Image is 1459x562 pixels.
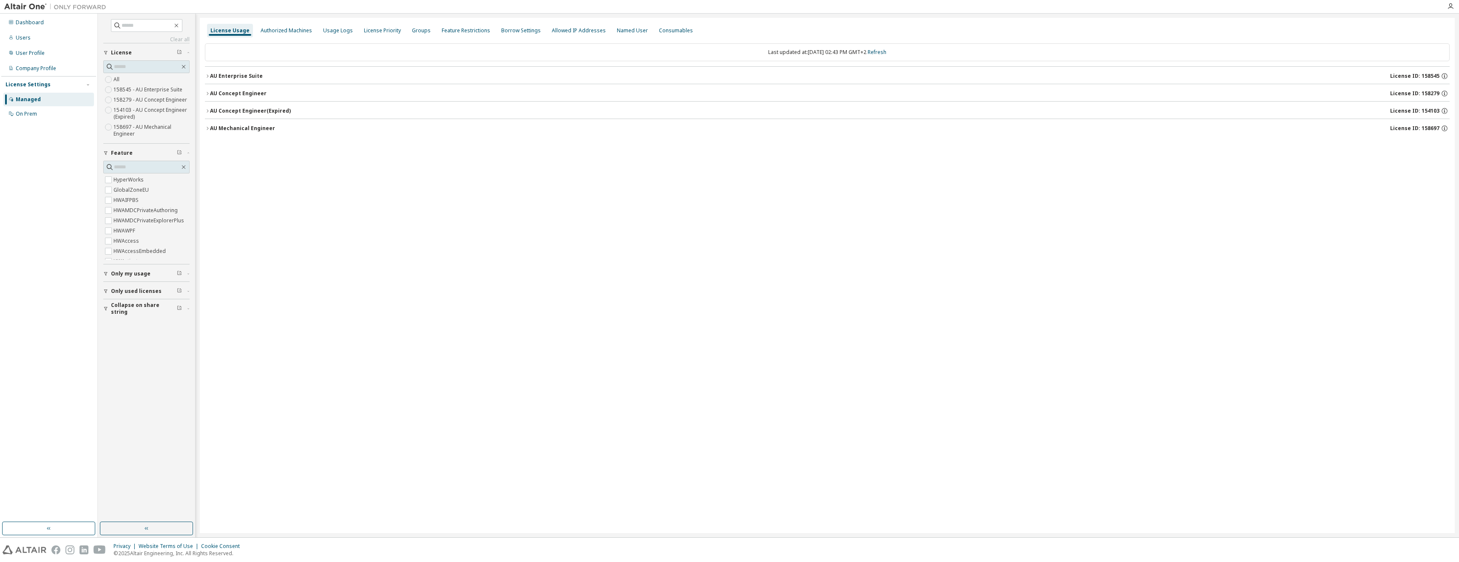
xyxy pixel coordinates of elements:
[114,74,121,85] label: All
[3,545,46,554] img: altair_logo.svg
[552,27,606,34] div: Allowed IP Addresses
[114,95,189,105] label: 158279 - AU Concept Engineer
[139,543,201,550] div: Website Terms of Use
[114,226,137,236] label: HWAWPF
[114,246,167,256] label: HWAccessEmbedded
[4,3,111,11] img: Altair One
[659,27,693,34] div: Consumables
[114,195,140,205] label: HWAIFPBS
[177,305,182,312] span: Clear filter
[210,108,291,114] div: AU Concept Engineer (Expired)
[114,122,190,139] label: 158697 - AU Mechanical Engineer
[51,545,60,554] img: facebook.svg
[205,119,1450,138] button: AU Mechanical EngineerLicense ID: 158697
[210,90,267,97] div: AU Concept Engineer
[103,282,190,301] button: Only used licenses
[1390,73,1439,79] span: License ID: 158545
[412,27,431,34] div: Groups
[65,545,74,554] img: instagram.svg
[205,84,1450,103] button: AU Concept EngineerLicense ID: 158279
[114,205,179,216] label: HWAMDCPrivateAuthoring
[210,27,250,34] div: License Usage
[16,65,56,72] div: Company Profile
[114,256,142,267] label: HWActivate
[6,81,51,88] div: License Settings
[103,43,190,62] button: License
[114,236,141,246] label: HWAccess
[111,302,177,315] span: Collapse on share string
[103,264,190,283] button: Only my usage
[111,288,162,295] span: Only used licenses
[617,27,648,34] div: Named User
[501,27,541,34] div: Borrow Settings
[111,270,150,277] span: Only my usage
[16,111,37,117] div: On Prem
[1390,108,1439,114] span: License ID: 154103
[16,96,41,103] div: Managed
[177,150,182,156] span: Clear filter
[177,288,182,295] span: Clear filter
[201,543,245,550] div: Cookie Consent
[79,545,88,554] img: linkedin.svg
[114,175,145,185] label: HyperWorks
[323,27,353,34] div: Usage Logs
[114,550,245,557] p: © 2025 Altair Engineering, Inc. All Rights Reserved.
[1390,125,1439,132] span: License ID: 158697
[261,27,312,34] div: Authorized Machines
[364,27,401,34] div: License Priority
[205,102,1450,120] button: AU Concept Engineer(Expired)License ID: 154103
[103,36,190,43] a: Clear all
[177,270,182,277] span: Clear filter
[210,73,263,79] div: AU Enterprise Suite
[1390,90,1439,97] span: License ID: 158279
[114,85,184,95] label: 158545 - AU Enterprise Suite
[111,49,132,56] span: License
[103,299,190,318] button: Collapse on share string
[868,48,886,56] a: Refresh
[16,19,44,26] div: Dashboard
[111,150,133,156] span: Feature
[114,216,186,226] label: HWAMDCPrivateExplorerPlus
[114,105,190,122] label: 154103 - AU Concept Engineer (Expired)
[114,185,150,195] label: GlobalZoneEU
[114,543,139,550] div: Privacy
[94,545,106,554] img: youtube.svg
[205,43,1450,61] div: Last updated at: [DATE] 02:43 PM GMT+2
[16,50,45,57] div: User Profile
[103,144,190,162] button: Feature
[210,125,275,132] div: AU Mechanical Engineer
[442,27,490,34] div: Feature Restrictions
[16,34,31,41] div: Users
[205,67,1450,85] button: AU Enterprise SuiteLicense ID: 158545
[177,49,182,56] span: Clear filter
